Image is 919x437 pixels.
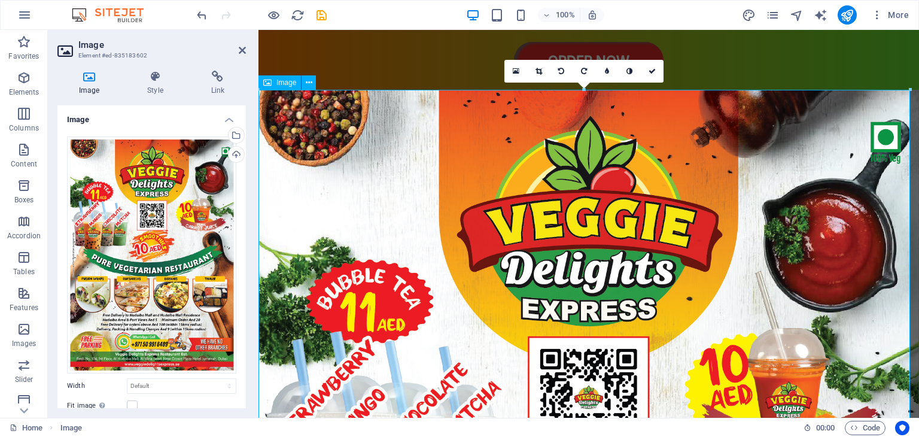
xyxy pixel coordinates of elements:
[57,71,126,96] h4: Image
[840,8,854,22] i: Publish
[814,8,828,22] button: text_generator
[315,8,328,22] i: Save (Ctrl+S)
[10,421,42,435] a: Click to cancel selection. Double-click to open Pages
[8,51,39,61] p: Favorites
[804,421,835,435] h6: Session time
[527,60,550,83] a: Crop mode
[9,87,39,97] p: Elements
[78,40,246,50] h2: Image
[67,383,127,389] label: Width
[573,60,595,83] a: Rotate right 90°
[742,8,756,22] i: Design (Ctrl+Alt+Y)
[641,60,664,83] a: Confirm ( Ctrl ⏎ )
[766,8,780,22] button: pages
[9,123,39,133] p: Columns
[618,60,641,83] a: Greyscale
[290,8,305,22] button: reload
[195,8,209,22] i: Undo: Change image (Ctrl+Z)
[587,10,598,20] i: On resize automatically adjust zoom level to fit chosen device.
[291,8,305,22] i: Reload page
[550,60,573,83] a: Rotate left 90°
[895,421,909,435] button: Usercentrics
[556,8,575,22] h6: 100%
[12,339,36,348] p: Images
[866,5,914,25] button: More
[57,105,246,127] h4: Image
[69,8,159,22] img: Editor Logo
[845,421,885,435] button: Code
[15,375,34,384] p: Slider
[790,8,804,22] button: navigator
[190,71,246,96] h4: Link
[814,8,827,22] i: AI Writer
[194,8,209,22] button: undo
[742,8,756,22] button: design
[67,136,236,374] div: Veggiedelights1stpage-VYW0GEYRus7X7S6RnffuwQ.jpg
[595,60,618,83] a: Blur
[766,8,780,22] i: Pages (Ctrl+Alt+S)
[314,8,328,22] button: save
[60,421,82,435] nav: breadcrumb
[276,79,296,86] span: Image
[60,421,82,435] span: Click to select. Double-click to edit
[838,5,857,25] button: publish
[14,195,34,205] p: Boxes
[871,9,909,21] span: More
[504,60,527,83] a: Select files from the file manager, stock photos, or upload file(s)
[13,267,35,277] p: Tables
[850,421,880,435] span: Code
[790,8,804,22] i: Navigator
[126,71,189,96] h4: Style
[816,421,835,435] span: 00 00
[78,50,222,61] h3: Element #ed-835183602
[67,399,127,413] label: Fit image
[11,159,37,169] p: Content
[824,423,826,432] span: :
[266,8,281,22] button: Click here to leave preview mode and continue editing
[7,231,41,241] p: Accordion
[538,8,580,22] button: 100%
[10,303,38,312] p: Features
